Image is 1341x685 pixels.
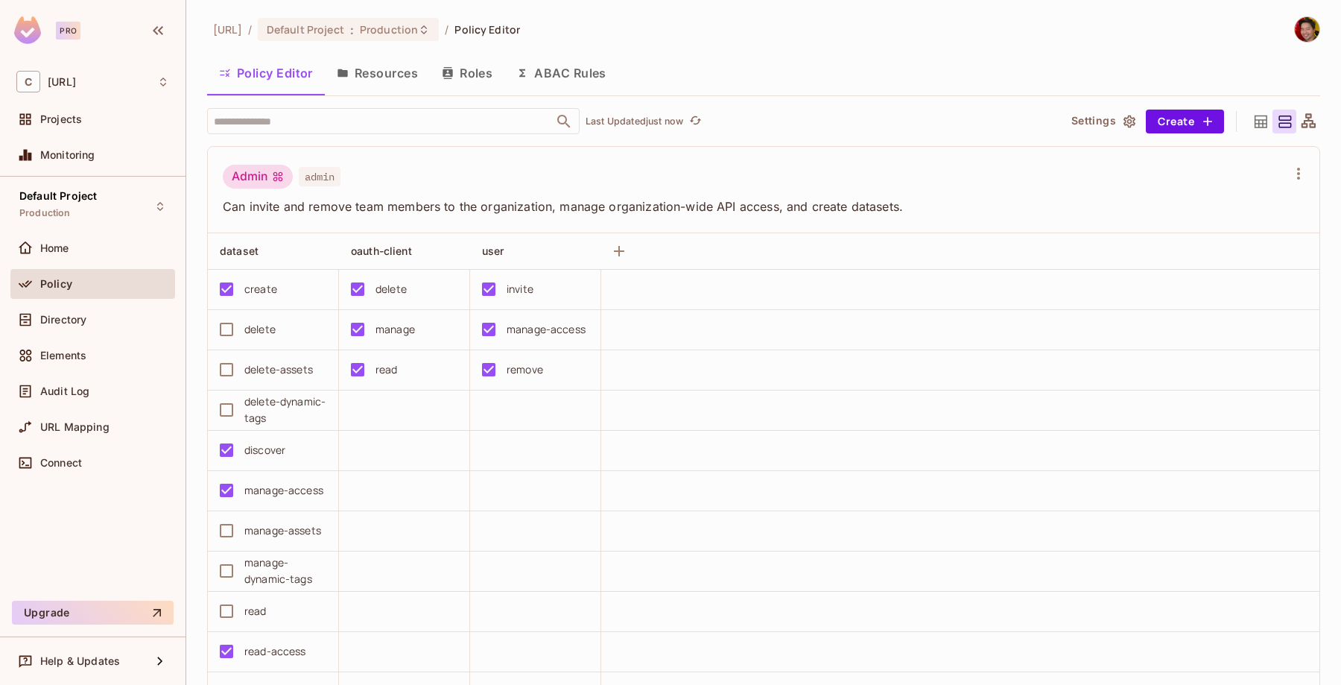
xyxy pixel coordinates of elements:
button: Open [554,111,574,132]
img: Michael Chen [1295,17,1319,42]
span: refresh [689,114,702,129]
span: Connect [40,457,82,469]
button: refresh [686,113,704,130]
span: oauth-client [351,244,412,257]
span: the active workspace [213,22,242,37]
div: manage-access [244,482,323,499]
span: URL Mapping [40,421,110,433]
span: Production [360,22,418,37]
button: Upgrade [12,601,174,625]
button: ABAC Rules [504,54,618,92]
span: Directory [40,314,86,326]
div: delete [375,281,407,297]
div: manage-dynamic-tags [244,555,326,587]
span: Home [40,242,69,254]
span: Policy Editor [454,22,520,37]
span: Elements [40,350,86,362]
div: read-access [244,643,306,660]
p: Last Updated just now [586,116,683,127]
li: / [248,22,252,37]
img: SReyMgAAAABJRU5ErkJggg== [14,16,41,44]
div: read [244,603,267,619]
div: create [244,281,277,297]
div: read [375,362,398,378]
div: discover [244,442,285,458]
div: Admin [223,165,293,189]
span: : [349,24,355,36]
span: Default Project [267,22,344,37]
span: Production [19,207,71,219]
span: Monitoring [40,149,95,161]
span: admin [299,167,340,186]
span: user [482,244,504,257]
button: Resources [325,54,430,92]
div: invite [507,281,533,297]
span: dataset [220,244,259,257]
span: Projects [40,113,82,125]
span: Policy [40,278,72,290]
button: Create [1146,110,1224,133]
div: manage-access [507,321,586,338]
div: delete-assets [244,362,313,378]
div: delete [244,321,276,338]
span: Help & Updates [40,655,120,667]
button: Settings [1065,110,1140,133]
div: manage [375,321,415,338]
span: Workspace: coactive.ai [48,76,76,88]
span: Audit Log [40,385,89,397]
span: C [16,71,40,92]
span: Default Project [19,190,97,202]
button: Policy Editor [207,54,325,92]
span: Click to refresh data [683,113,704,130]
li: / [445,22,448,37]
div: manage-assets [244,523,321,539]
div: remove [507,362,543,378]
div: delete-dynamic-tags [244,394,326,426]
span: Can invite and remove team members to the organization, manage organization-wide API access, and ... [223,198,1287,215]
div: Pro [56,22,80,40]
button: Roles [430,54,504,92]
